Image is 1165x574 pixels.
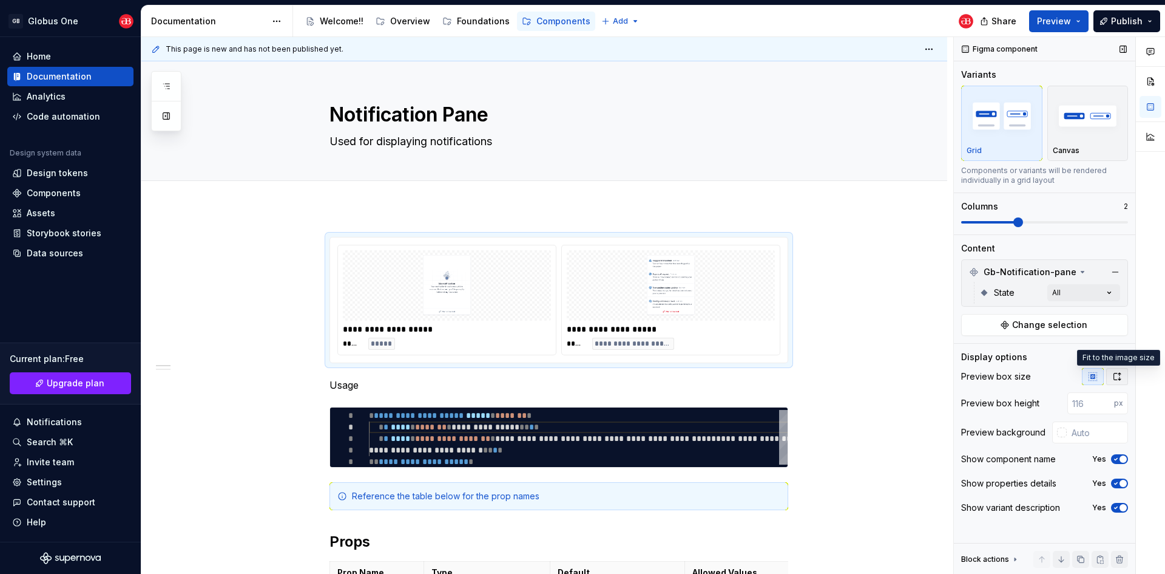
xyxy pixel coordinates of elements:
button: Contact support [7,493,133,512]
div: Data sources [27,247,83,259]
div: Current plan : Free [10,353,131,365]
svg: Supernova Logo [40,552,101,564]
button: Change selection [961,314,1128,336]
div: Block actions [961,551,1020,568]
img: Globus Bank UX Team [119,14,133,29]
div: Analytics [27,91,66,103]
a: Settings [7,473,133,492]
span: Publish [1111,15,1143,27]
div: Columns [961,200,998,213]
span: Add [613,16,628,26]
button: placeholderGrid [961,86,1042,161]
button: Add [598,13,643,30]
a: Foundations [437,12,515,31]
div: Show component name [961,453,1056,465]
a: Assets [7,203,133,223]
button: Help [7,513,133,532]
label: Yes [1092,454,1106,464]
a: Components [517,12,595,31]
div: GB [8,14,23,29]
div: Fit to the image size [1077,350,1160,366]
button: Notifications [7,412,133,432]
span: Gb-Notification-pane [984,266,1076,278]
div: Search ⌘K [27,436,73,448]
p: Grid [967,146,982,155]
div: Home [27,50,51,63]
div: Documentation [27,70,92,83]
a: Data sources [7,244,133,263]
a: Invite team [7,453,133,472]
button: Publish [1093,10,1160,32]
div: Show variant description [961,502,1060,514]
h2: Props [329,532,788,552]
div: Design tokens [27,167,88,179]
a: Welcome!! [300,12,368,31]
label: Yes [1092,503,1106,513]
a: Code automation [7,107,133,126]
div: Components [27,187,81,199]
span: State [994,287,1015,299]
div: Design system data [10,148,81,158]
input: Auto [1067,422,1128,443]
div: Documentation [151,15,266,27]
a: Components [7,183,133,203]
a: Storybook stories [7,224,133,243]
p: Usage [329,378,788,392]
div: Content [961,242,995,255]
p: px [1114,398,1123,408]
div: Display options [961,351,1027,363]
img: Globus Bank UX Team [959,14,973,29]
div: Foundations [457,15,510,27]
div: Preview box size [961,371,1031,383]
button: Search ⌘K [7,432,133,452]
label: Yes [1092,479,1106,488]
a: Design tokens [7,163,133,183]
div: Globus One [28,15,78,27]
div: Components or variants will be rendered individually in a grid layout [961,166,1128,185]
button: All [1047,284,1120,301]
div: All [1052,288,1061,298]
span: Upgrade plan [47,377,104,389]
span: This page is new and has not been published yet. [166,44,343,54]
a: Overview [371,12,435,31]
div: Help [27,516,46,528]
div: Variants [961,69,996,81]
button: Upgrade plan [10,372,131,394]
button: Share [974,10,1024,32]
div: Overview [390,15,430,27]
a: Home [7,47,133,66]
button: GBGlobus OneGlobus Bank UX Team [2,8,138,34]
div: Invite team [27,456,74,468]
div: Preview box height [961,397,1039,409]
span: Share [991,15,1016,27]
div: Assets [27,207,55,219]
div: Contact support [27,496,95,508]
img: placeholder [967,94,1037,138]
textarea: Used for displaying notifications [327,132,786,151]
p: Canvas [1053,146,1079,155]
img: placeholder [1053,94,1123,138]
div: Page tree [300,9,595,33]
div: Settings [27,476,62,488]
button: placeholderCanvas [1047,86,1129,161]
p: 2 [1124,202,1128,211]
div: Welcome!! [320,15,363,27]
div: Gb-Notification-pane [964,262,1125,282]
input: 116 [1067,392,1114,414]
div: Storybook stories [27,227,101,239]
textarea: Notification Pane [327,100,786,129]
button: Preview [1029,10,1089,32]
a: Documentation [7,67,133,86]
div: Components [536,15,590,27]
span: Change selection [1012,319,1087,331]
div: Preview background [961,426,1045,439]
a: Analytics [7,87,133,106]
span: Preview [1037,15,1071,27]
div: Reference the table below for the prop names [352,490,780,502]
div: Notifications [27,416,82,428]
div: Show properties details [961,477,1056,490]
div: Code automation [27,111,100,123]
